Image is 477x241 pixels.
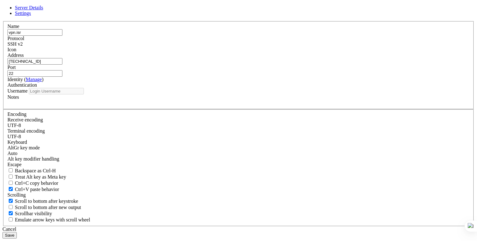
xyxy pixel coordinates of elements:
label: Name [7,24,19,29]
label: Authentication [7,82,37,88]
span: Ctrl+C copy behavior [15,180,58,186]
x-row: root@[TECHNICAL_ID]'s password: [2,18,396,24]
label: Set the expected encoding for data received from the host. If the encodings do not match, visual ... [7,145,40,150]
input: Server Name [7,29,62,36]
span: Backspace as Ctrl-H [15,168,56,173]
div: Escape [7,162,470,167]
input: Login Username [29,88,84,94]
div: Auto [7,151,470,156]
input: Backspace as Ctrl-H [9,168,13,172]
x-row: Access denied [2,2,396,8]
div: Cancel [2,226,475,232]
span: SSH v2 [7,41,23,47]
a: Manage [26,77,42,82]
input: Scroll to bottom after keystroke [9,199,13,203]
label: Scrolling [7,192,26,198]
label: Controls how the Alt key is handled. Escape: Send an ESC prefix. 8-Bit: Add 128 to the typed char... [7,156,59,161]
span: Treat Alt key as Meta key [15,174,66,180]
input: Emulate arrow keys with scroll wheel [9,217,13,221]
span: UTF-8 [7,134,21,139]
input: Host Name or IP [7,58,62,65]
label: Icon [7,47,16,52]
x-row: root@[TECHNICAL_ID]'s password: [2,29,396,34]
label: Encoding [7,111,26,117]
span: ( ) [24,77,43,82]
a: Server Details [15,5,43,10]
div: UTF-8 [7,123,470,128]
label: Scroll to bottom after new output. [7,205,81,210]
x-row: root@[TECHNICAL_ID]'s password: [2,8,396,13]
span: Auto [7,151,17,156]
div: (32, 5) [86,29,89,34]
div: SSH v2 [7,41,470,47]
button: Save [2,232,17,239]
span: Scroll to bottom after keystroke [15,198,78,204]
input: Port Number [7,70,62,77]
label: When using the alternative screen buffer, and DECCKM (Application Cursor Keys) is active, mouse w... [7,217,90,222]
label: Ctrl-C copies if true, send ^C to host if false. Ctrl-Shift-C sends ^C to host if true, copies if... [7,180,58,186]
label: Set the expected encoding for data received from the host. If the encodings do not match, visual ... [7,117,43,122]
label: Whether to scroll to the bottom on any keystroke. [7,198,78,204]
label: Port [7,65,16,70]
label: Identity [7,77,43,82]
span: UTF-8 [7,123,21,128]
x-row: Access denied [2,24,396,29]
label: Keyboard [7,139,27,145]
label: Notes [7,94,19,100]
input: Ctrl+V paste behavior [9,187,13,191]
input: Ctrl+C copy behavior [9,181,13,185]
label: If true, the backspace should send BS ('\x08', aka ^H). Otherwise the backspace key should send '... [7,168,56,173]
label: Username [7,88,28,93]
label: The default terminal encoding. ISO-2022 enables character map translations (like graphics maps). ... [7,128,45,134]
label: Ctrl+V pastes if true, sends ^V to host if false. Ctrl+Shift+V sends ^V to host if true, pastes i... [7,187,59,192]
span: Ctrl+V paste behavior [15,187,59,192]
input: Scrollbar visibility [9,211,13,215]
label: Protocol [7,36,24,41]
span: Escape [7,162,21,167]
span: Scroll to bottom after new output [15,205,81,210]
label: Address [7,52,24,58]
div: UTF-8 [7,134,470,139]
x-row: Access denied [2,13,396,18]
span: Emulate arrow keys with scroll wheel [15,217,90,222]
label: Whether the Alt key acts as a Meta key or as a distinct Alt key. [7,174,66,180]
span: Scrollbar visibility [15,211,52,216]
input: Scroll to bottom after new output [9,205,13,209]
input: Treat Alt key as Meta key [9,175,13,179]
a: Settings [15,11,31,16]
label: The vertical scrollbar mode. [7,211,52,216]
